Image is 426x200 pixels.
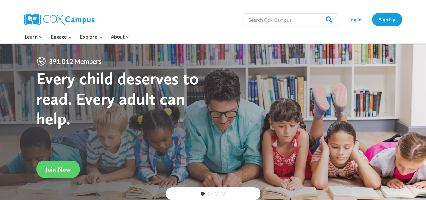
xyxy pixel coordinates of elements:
[372,13,402,26] a: Sign Up
[24,14,95,25] img: Cox Campus
[25,33,43,41] span: Learn
[221,192,225,196] a: 4
[208,192,212,196] a: 2
[244,13,338,26] input: Search Cox Campus
[46,56,104,66] span: 391,012 Members
[51,33,72,41] span: Engage
[201,192,205,196] a: 1
[36,68,199,129] strong: Every child deserves to read. Every adult can help.
[21,30,134,43] nav: Primary Navigation
[36,161,80,178] a: Join Now
[341,13,369,26] a: Log In
[341,13,402,26] nav: Secondary Navigation
[215,192,219,196] a: 3
[111,33,130,41] span: About
[80,33,102,41] span: Explore
[46,166,71,173] span: Join Now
